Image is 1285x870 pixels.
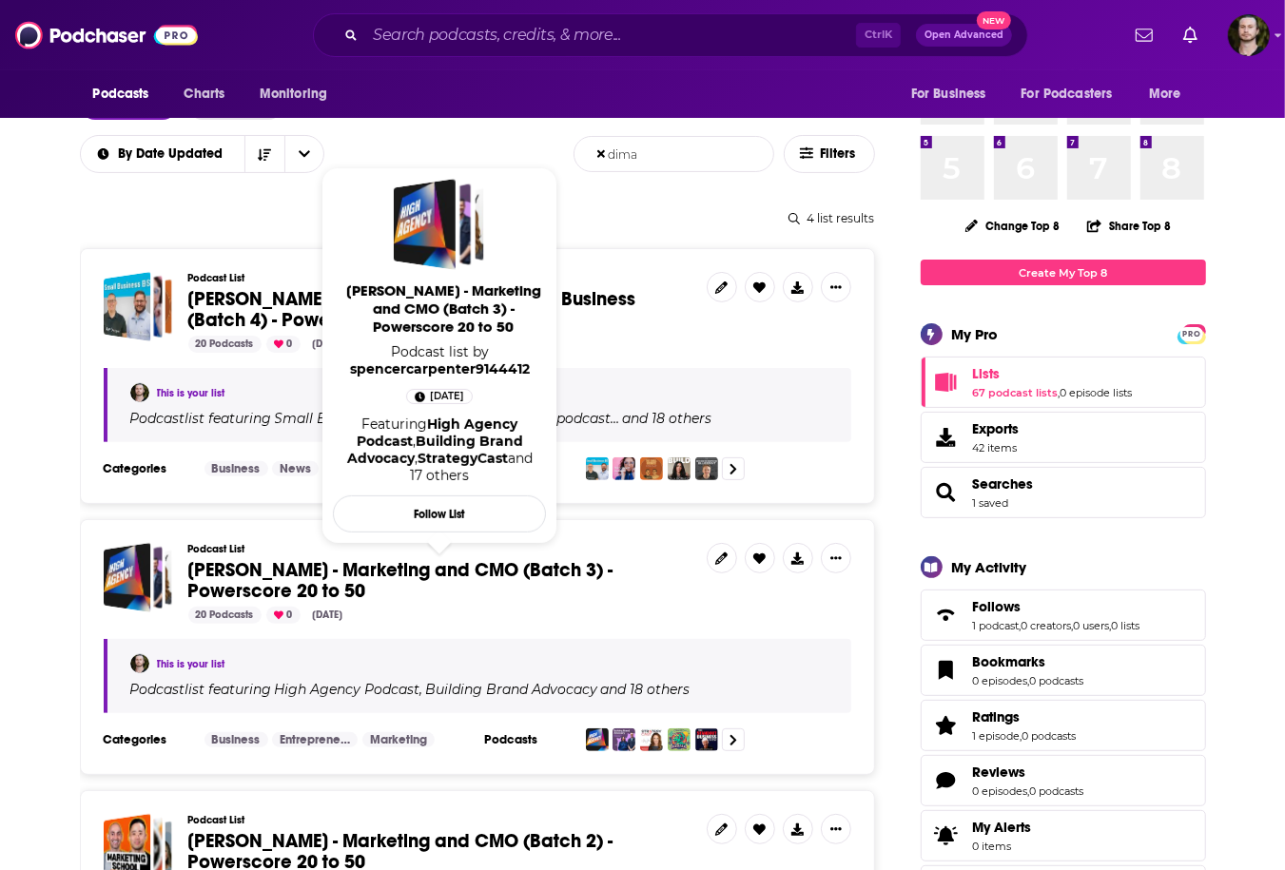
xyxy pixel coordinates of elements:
[130,654,149,673] img: spencercarpenter9144412
[952,558,1027,576] div: My Activity
[973,729,1021,743] a: 1 episode
[413,433,416,450] span: ,
[921,357,1206,408] span: Lists
[613,457,635,480] img: Story-Driven Business podcast with Susanna Rantanen
[695,457,718,480] img: The eCommerce Blueprint w/ AskJimmySmith
[601,681,691,698] p: and 18 others
[921,755,1206,806] span: Reviews
[1030,784,1084,798] a: 0 podcasts
[1136,76,1205,112] button: open menu
[204,461,268,476] a: Business
[921,590,1206,641] span: Follows
[973,764,1026,781] span: Reviews
[157,387,225,399] a: This is your list
[973,653,1084,670] a: Bookmarks
[927,767,965,794] a: Reviews
[668,457,691,480] img: Build with Leila Hormozi
[921,700,1206,751] span: Ratings
[350,360,530,377] a: spencercarpenter9144412
[973,475,1034,493] a: Searches
[313,13,1028,57] div: Search podcasts, credits, & more...
[1022,729,1077,743] a: 0 podcasts
[586,457,609,480] img: Small Business BS
[406,389,473,404] a: 8 days ago
[973,619,1020,632] a: 1 podcast
[130,383,149,402] a: spencercarpenter9144412
[1110,619,1112,632] span: ,
[1180,327,1203,341] span: PRO
[1149,81,1181,107] span: More
[1128,19,1160,51] a: Show notifications dropdown
[362,732,435,747] a: Marketing
[973,819,1032,836] span: My Alerts
[973,674,1028,687] a: 0 episodes
[1030,674,1084,687] a: 0 podcasts
[188,287,636,332] span: [PERSON_NAME] - Marketing and Scaling a Business (Batch 4) - Powerscore 20 to 50
[118,147,229,161] span: By Date Updated
[973,598,1140,615] a: Follows
[1086,207,1172,244] button: Share Top 8
[586,728,609,751] img: High Agency Podcast
[1112,619,1140,632] a: 0 lists
[640,457,663,480] img: The Small Business Podcast
[188,814,691,826] h3: Podcast List
[898,76,1010,112] button: open menu
[1022,619,1072,632] a: 0 creators
[973,653,1046,670] span: Bookmarks
[80,135,324,173] h2: Choose List sort
[272,732,358,747] a: Entrepreneur
[695,728,718,751] img: Standout Business Show — Video Marketing & Content Marketing Strategy for Your Expert Business
[394,179,485,270] a: Dima Zelikman - Marketing and CMO (Batch 3) - Powerscore 20 to 50
[973,708,1077,725] a: Ratings
[104,272,173,341] span: Dima Zelikman - Marketing and Scaling a Business (Batch 4) - Powerscore 20 to 50
[275,411,399,426] h4: Small Business BS
[104,732,189,747] h3: Categories
[916,24,1012,47] button: Open AdvancedNew
[272,461,319,476] a: News
[188,558,613,603] span: [PERSON_NAME] - Marketing and CMO (Batch 3) - Powerscore 20 to 50
[188,336,262,353] div: 20 Podcasts
[260,81,327,107] span: Monitoring
[973,441,1020,454] span: 42 items
[418,450,508,467] a: StrategyCast
[784,135,875,173] button: Filters
[1009,76,1140,112] button: open menu
[305,336,351,353] div: [DATE]
[1228,14,1270,56] img: User Profile
[266,336,301,353] div: 0
[973,764,1084,781] a: Reviews
[921,412,1206,463] a: Exports
[188,543,691,555] h3: Podcast List
[1061,386,1133,399] a: 0 episode lists
[952,325,999,343] div: My Pro
[333,343,546,377] span: Podcast list by
[927,424,965,451] span: Exports
[1074,619,1110,632] a: 0 users
[1028,674,1030,687] span: ,
[821,147,859,161] span: Filters
[188,607,262,624] div: 20 Podcasts
[15,17,198,53] a: Podchaser - Follow, Share and Rate Podcasts
[188,289,691,331] a: [PERSON_NAME] - Marketing and Scaling a Business (Batch 4) - Powerscore 20 to 50
[973,420,1020,437] span: Exports
[921,645,1206,696] span: Bookmarks
[272,682,420,697] a: High Agency Podcast
[821,543,851,573] button: Show More Button
[93,81,149,107] span: Podcasts
[485,732,571,747] h3: Podcasts
[423,682,598,697] a: Building Brand Advocacy
[104,543,173,612] span: Dima Zelikman - Marketing and CMO (Batch 3) - Powerscore 20 to 50
[668,728,691,751] img: Jurassic Marketing’s Tricera-talks
[157,658,225,670] a: This is your list
[266,607,301,624] div: 0
[1059,386,1061,399] span: ,
[640,728,663,751] img: StrategyCast
[921,260,1206,285] a: Create My Top 8
[357,416,518,450] a: High Agency Podcast
[1180,326,1203,340] a: PRO
[104,461,189,476] h3: Categories
[79,147,244,161] button: open menu
[921,810,1206,861] a: My Alerts
[623,410,712,427] p: and 18 others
